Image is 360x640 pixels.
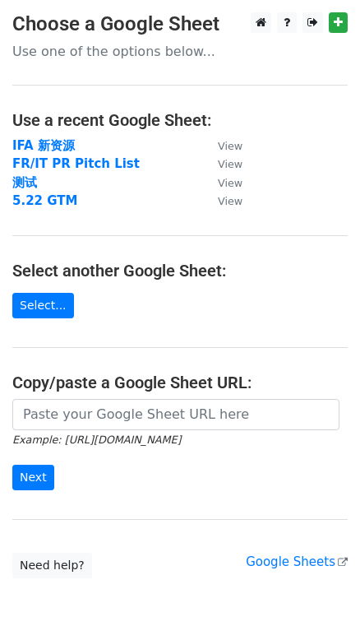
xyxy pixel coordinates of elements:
[12,43,348,60] p: Use one of the options below...
[12,175,37,190] a: 测试
[12,261,348,281] h4: Select another Google Sheet:
[12,553,92,578] a: Need help?
[12,138,75,153] a: IFA 新资源
[201,193,242,208] a: View
[201,175,242,190] a: View
[12,465,54,490] input: Next
[12,373,348,392] h4: Copy/paste a Google Sheet URL:
[12,293,74,318] a: Select...
[12,156,140,171] a: FR/IT PR Pitch List
[201,156,242,171] a: View
[218,177,242,189] small: View
[12,193,77,208] a: 5.22 GTM
[12,110,348,130] h4: Use a recent Google Sheet:
[12,434,181,446] small: Example: [URL][DOMAIN_NAME]
[218,140,242,152] small: View
[12,12,348,36] h3: Choose a Google Sheet
[201,138,242,153] a: View
[246,554,348,569] a: Google Sheets
[12,399,339,430] input: Paste your Google Sheet URL here
[218,195,242,207] small: View
[218,158,242,170] small: View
